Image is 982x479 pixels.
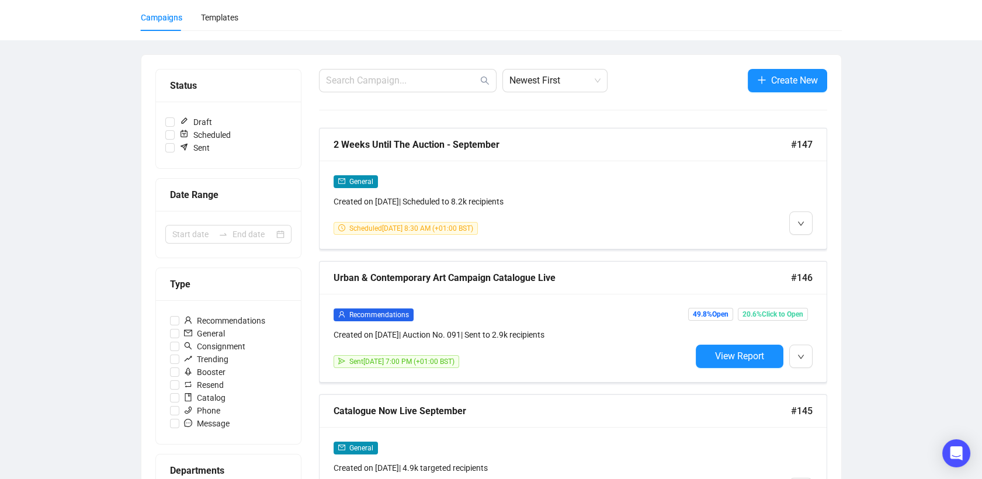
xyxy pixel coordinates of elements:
[218,230,228,239] span: swap-right
[184,419,192,427] span: message
[349,444,373,452] span: General
[184,367,192,376] span: rocket
[179,404,225,417] span: Phone
[179,353,233,366] span: Trending
[334,461,691,474] div: Created on [DATE] | 4.9k targeted recipients
[179,327,230,340] span: General
[797,353,804,360] span: down
[184,406,192,414] span: phone
[349,357,454,366] span: Sent [DATE] 7:00 PM (+01:00 BST)
[349,224,473,232] span: Scheduled [DATE] 8:30 AM (+01:00 BST)
[338,357,345,365] span: send
[942,439,970,467] div: Open Intercom Messenger
[184,329,192,337] span: mail
[748,69,827,92] button: Create New
[326,74,478,88] input: Search Campaign...
[172,228,214,241] input: Start date
[338,224,345,231] span: clock-circle
[338,178,345,185] span: mail
[170,78,287,93] div: Status
[334,137,791,152] div: 2 Weeks Until The Auction - September
[170,188,287,202] div: Date Range
[201,11,238,24] div: Templates
[334,195,691,208] div: Created on [DATE] | Scheduled to 8.2k recipients
[696,345,783,368] button: View Report
[233,228,274,241] input: End date
[179,340,250,353] span: Consignment
[319,128,827,249] a: 2 Weeks Until The Auction - September#147mailGeneralCreated on [DATE]| Scheduled to 8.2k recipien...
[179,417,234,430] span: Message
[771,73,818,88] span: Create New
[179,366,230,379] span: Booster
[797,220,804,227] span: down
[334,270,791,285] div: Urban & Contemporary Art Campaign Catalogue Live
[791,404,813,418] span: #145
[738,308,808,321] span: 20.6% Click to Open
[184,342,192,350] span: search
[184,393,192,401] span: book
[715,350,764,362] span: View Report
[184,316,192,324] span: user
[349,178,373,186] span: General
[757,75,766,85] span: plus
[218,230,228,239] span: to
[170,277,287,291] div: Type
[334,404,791,418] div: Catalogue Now Live September
[175,129,235,141] span: Scheduled
[170,463,287,478] div: Departments
[175,116,217,129] span: Draft
[184,380,192,388] span: retweet
[509,70,601,92] span: Newest First
[349,311,409,319] span: Recommendations
[688,308,733,321] span: 49.8% Open
[334,328,691,341] div: Created on [DATE] | Auction No. 091 | Sent to 2.9k recipients
[338,311,345,318] span: user
[480,76,490,85] span: search
[338,444,345,451] span: mail
[141,11,182,24] div: Campaigns
[319,261,827,383] a: Urban & Contemporary Art Campaign Catalogue Live#146userRecommendationsCreated on [DATE]| Auction...
[184,355,192,363] span: rise
[179,379,228,391] span: Resend
[791,137,813,152] span: #147
[179,314,270,327] span: Recommendations
[791,270,813,285] span: #146
[179,391,230,404] span: Catalog
[175,141,214,154] span: Sent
